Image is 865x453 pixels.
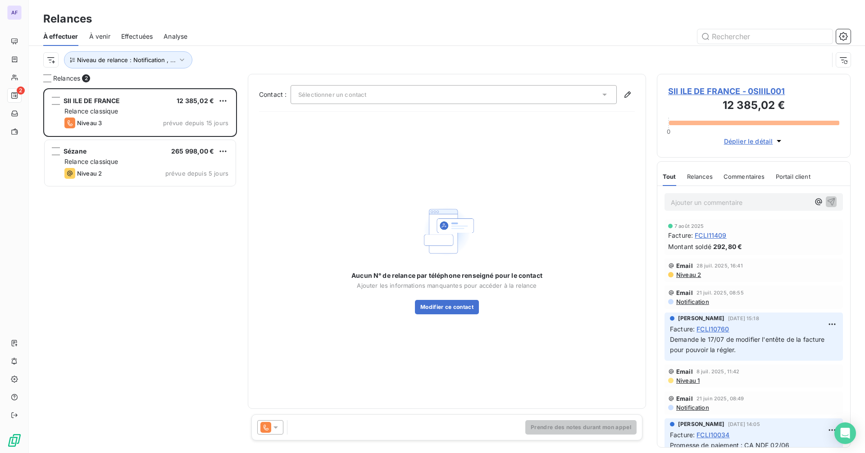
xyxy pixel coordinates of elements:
span: prévue depuis 15 jours [163,119,228,127]
span: 12 385,02 € [177,97,214,104]
div: AF [7,5,22,20]
span: Ajouter les informations manquantes pour accéder à la relance [357,282,537,289]
span: Email [676,262,693,269]
span: Notification [675,298,709,305]
span: Relances [687,173,713,180]
span: Promesse de paiement : CA NDF 02/06 [670,441,789,449]
span: Niveau de relance : Notification , ... [77,56,176,63]
span: Déplier le détail [724,136,773,146]
span: FCLI11409 [695,231,726,240]
span: [PERSON_NAME] [678,420,724,428]
span: Relances [53,74,80,83]
span: Effectuées [121,32,153,41]
span: Email [676,395,693,402]
span: Portail client [776,173,810,180]
span: 7 août 2025 [674,223,704,229]
span: 21 juil. 2025, 08:55 [697,290,744,295]
span: Facture : [670,430,695,439]
span: 28 juil. 2025, 16:41 [697,263,743,268]
span: Niveau 2 [77,170,102,177]
button: Niveau de relance : Notification , ... [64,51,192,68]
span: À effectuer [43,32,78,41]
span: Niveau 2 [675,271,701,278]
span: SII ILE DE FRANCE [64,97,120,104]
span: Niveau 3 [77,119,102,127]
span: 292,80 € [713,242,742,251]
span: Commentaires [724,173,765,180]
span: [PERSON_NAME] [678,314,724,322]
span: 2 [82,74,90,82]
span: 21 juin 2025, 08:49 [697,396,744,401]
span: Sélectionner un contact [298,91,366,98]
span: FCLI10760 [697,324,729,334]
span: FCLI10034 [697,430,729,439]
span: Notification [675,404,709,411]
div: Open Intercom Messenger [834,422,856,444]
a: 2 [7,88,21,103]
span: Relance classique [64,107,118,115]
span: [DATE] 15:18 [728,316,759,321]
span: Niveau 1 [675,377,700,384]
span: Montant soldé [668,242,711,251]
span: 8 juil. 2025, 11:42 [697,369,740,374]
span: À venir [89,32,110,41]
img: Empty state [418,202,476,260]
span: Facture : [668,231,693,240]
span: Email [676,289,693,296]
input: Rechercher [697,29,833,44]
h3: Relances [43,11,92,27]
span: Facture : [670,324,695,334]
label: Contact : [259,90,291,99]
span: 265 998,00 € [171,147,214,155]
button: Modifier ce contact [415,300,479,314]
span: SII ILE DE FRANCE - 0SIIIL001 [668,85,839,97]
span: Tout [663,173,676,180]
span: Sézane [64,147,86,155]
span: 2 [17,86,25,95]
span: Aucun N° de relance par téléphone renseigné pour le contact [351,271,542,280]
span: Analyse [164,32,187,41]
button: Prendre des notes durant mon appel [525,420,637,435]
span: [DATE] 14:05 [728,421,760,427]
span: prévue depuis 5 jours [165,170,228,177]
span: Relance classique [64,158,118,165]
button: Déplier le détail [721,136,787,146]
span: 0 [667,128,670,135]
div: grid [43,88,237,453]
span: Email [676,368,693,375]
h3: 12 385,02 € [668,97,839,115]
img: Logo LeanPay [7,433,22,448]
span: Demande le 17/07 de modifier l'entête de la facture pour pouvoir la régler. [670,335,827,353]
